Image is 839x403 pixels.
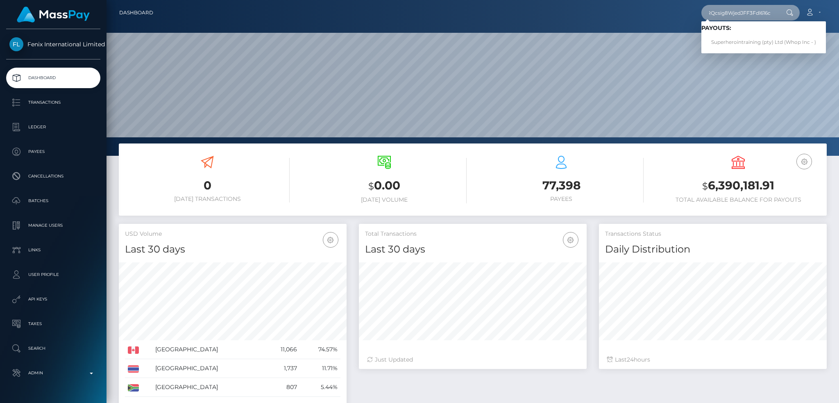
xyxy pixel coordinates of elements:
[6,264,100,285] a: User Profile
[605,242,821,257] h4: Daily Distribution
[9,195,97,207] p: Batches
[119,4,153,21] a: Dashboard
[607,355,819,364] div: Last hours
[152,340,264,359] td: [GEOGRAPHIC_DATA]
[9,318,97,330] p: Taxes
[6,314,100,334] a: Taxes
[128,384,139,392] img: ZA.png
[264,340,300,359] td: 11,066
[6,166,100,187] a: Cancellations
[302,196,467,203] h6: [DATE] Volume
[9,244,97,256] p: Links
[9,293,97,305] p: API Keys
[701,25,826,32] h6: Payouts:
[605,230,821,238] h5: Transactions Status
[656,178,821,194] h3: 6,390,181.91
[9,219,97,232] p: Manage Users
[368,180,374,192] small: $
[128,346,139,354] img: CA.png
[264,359,300,378] td: 1,737
[6,215,100,236] a: Manage Users
[300,359,340,378] td: 11.71%
[17,7,90,23] img: MassPay Logo
[701,35,826,50] a: Superherointraining (pty) Ltd (Whop Inc - )
[152,359,264,378] td: [GEOGRAPHIC_DATA]
[6,41,100,48] span: Fenix International Limited
[701,5,778,20] input: Search...
[152,378,264,397] td: [GEOGRAPHIC_DATA]
[9,367,97,379] p: Admin
[365,242,580,257] h4: Last 30 days
[125,242,340,257] h4: Last 30 days
[6,338,100,359] a: Search
[9,146,97,158] p: Payees
[479,178,644,194] h3: 77,398
[302,178,467,194] h3: 0.00
[6,191,100,211] a: Batches
[128,365,139,373] img: TH.png
[365,230,580,238] h5: Total Transactions
[9,72,97,84] p: Dashboard
[6,289,100,310] a: API Keys
[125,178,290,194] h3: 0
[9,96,97,109] p: Transactions
[6,117,100,137] a: Ledger
[300,340,340,359] td: 74.57%
[702,180,708,192] small: $
[9,37,23,51] img: Fenix International Limited
[367,355,578,364] div: Just Updated
[479,196,644,203] h6: Payees
[9,269,97,281] p: User Profile
[9,170,97,182] p: Cancellations
[125,230,340,238] h5: USD Volume
[264,378,300,397] td: 807
[656,196,821,203] h6: Total Available Balance for Payouts
[9,121,97,133] p: Ledger
[6,141,100,162] a: Payees
[6,363,100,383] a: Admin
[6,68,100,88] a: Dashboard
[125,196,290,203] h6: [DATE] Transactions
[6,240,100,260] a: Links
[9,342,97,355] p: Search
[6,92,100,113] a: Transactions
[627,356,634,363] span: 24
[300,378,340,397] td: 5.44%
